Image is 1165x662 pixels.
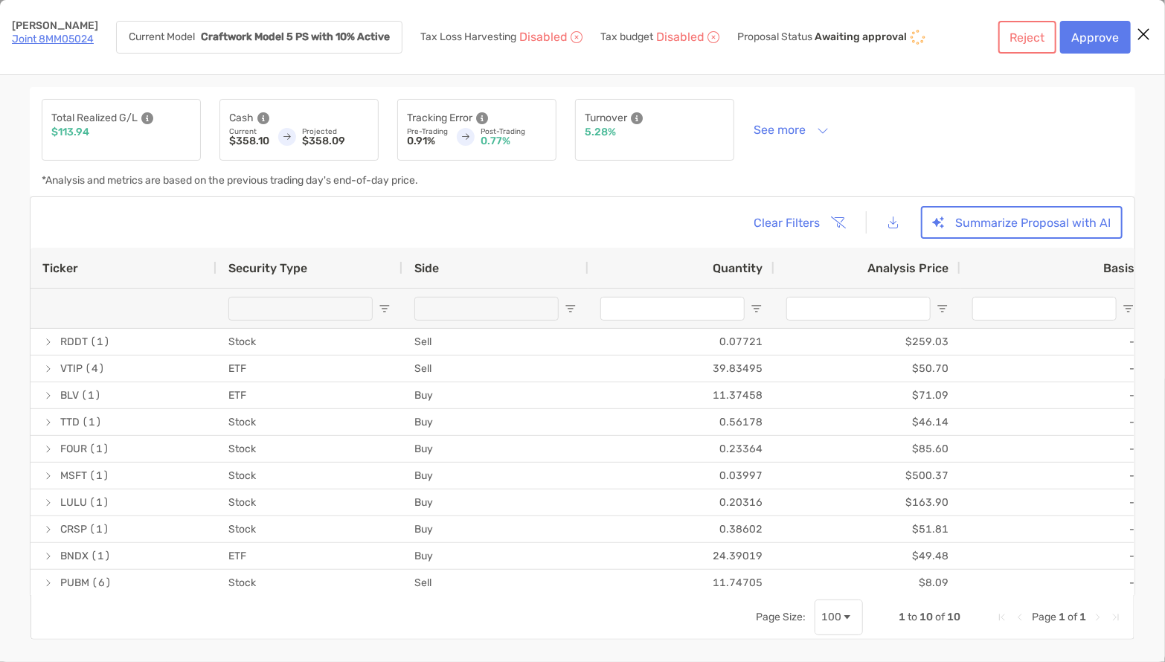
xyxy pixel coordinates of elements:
[588,409,774,435] div: 0.56178
[960,516,1146,542] div: -
[935,611,945,623] span: of
[302,136,369,147] p: $358.09
[89,490,109,515] span: (1)
[60,544,89,568] span: BNDX
[774,356,960,382] div: $50.70
[407,109,472,127] p: Tracking Error
[402,516,588,542] div: Buy
[742,117,841,143] button: See more
[402,329,588,355] div: Sell
[960,436,1146,462] div: -
[588,543,774,569] div: 24.39019
[60,437,87,461] span: FOUR
[216,356,402,382] div: ETF
[774,409,960,435] div: $46.14
[216,516,402,542] div: Stock
[1060,21,1131,54] button: Approve
[972,297,1117,321] input: Basis Filter Input
[1059,611,1065,623] span: 1
[201,30,390,43] strong: Craftwork Model 5 PS with 10% Active
[960,409,1146,435] div: -
[51,109,138,127] p: Total Realized G/L
[89,517,109,542] span: (1)
[60,410,80,434] span: TTD
[588,356,774,382] div: 39.83495
[756,611,806,623] div: Page Size:
[42,176,418,186] p: *Analysis and metrics are based on the previous trading day's end-of-day price.
[774,382,960,408] div: $71.09
[481,136,547,147] p: 0.77%
[960,356,1146,382] div: -
[60,383,79,408] span: BLV
[588,463,774,489] div: 0.03997
[91,544,111,568] span: (1)
[402,409,588,435] div: Buy
[947,611,960,623] span: 10
[588,329,774,355] div: 0.07721
[656,32,705,42] p: Disabled
[1092,611,1104,623] div: Next Page
[920,611,933,623] span: 10
[216,543,402,569] div: ETF
[1132,24,1155,46] button: Close modal
[585,109,627,127] p: Turnover
[216,382,402,408] div: ETF
[402,382,588,408] div: Buy
[402,489,588,515] div: Buy
[89,437,109,461] span: (1)
[12,33,94,45] a: Joint 8MM05024
[379,303,391,315] button: Open Filter Menu
[1032,611,1056,623] span: Page
[216,436,402,462] div: Stock
[481,127,547,136] p: Post-Trading
[909,28,927,46] img: icon status
[228,261,307,275] span: Security Type
[588,436,774,462] div: 0.23364
[996,611,1008,623] div: First Page
[519,32,568,42] p: Disabled
[585,127,616,138] p: 5.28%
[402,570,588,596] div: Sell
[774,489,960,515] div: $163.90
[774,329,960,355] div: $259.03
[302,127,369,136] p: Projected
[588,516,774,542] div: 0.38602
[600,32,653,42] p: Tax budget
[402,356,588,382] div: Sell
[90,330,110,354] span: (1)
[60,463,87,488] span: MSFT
[85,356,105,381] span: (4)
[960,543,1146,569] div: -
[600,297,745,321] input: Quantity Filter Input
[774,570,960,596] div: $8.09
[742,206,856,239] button: Clear Filters
[216,329,402,355] div: Stock
[12,21,98,31] p: [PERSON_NAME]
[908,611,917,623] span: to
[960,489,1146,515] div: -
[229,127,269,136] p: Current
[42,261,78,275] span: Ticker
[216,409,402,435] div: Stock
[786,297,931,321] input: Analysis Price Filter Input
[60,517,87,542] span: CRSP
[1079,611,1086,623] span: 1
[1068,611,1077,623] span: of
[774,463,960,489] div: $500.37
[588,382,774,408] div: 11.37458
[82,410,102,434] span: (1)
[713,261,763,275] span: Quantity
[960,463,1146,489] div: -
[774,543,960,569] div: $49.48
[402,436,588,462] div: Buy
[89,463,109,488] span: (1)
[751,303,763,315] button: Open Filter Menu
[229,136,269,147] p: $358.10
[402,543,588,569] div: Buy
[60,571,89,595] span: PUBM
[960,382,1146,408] div: -
[565,303,577,315] button: Open Filter Menu
[51,127,89,138] p: $113.94
[774,436,960,462] div: $85.60
[1110,611,1122,623] div: Last Page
